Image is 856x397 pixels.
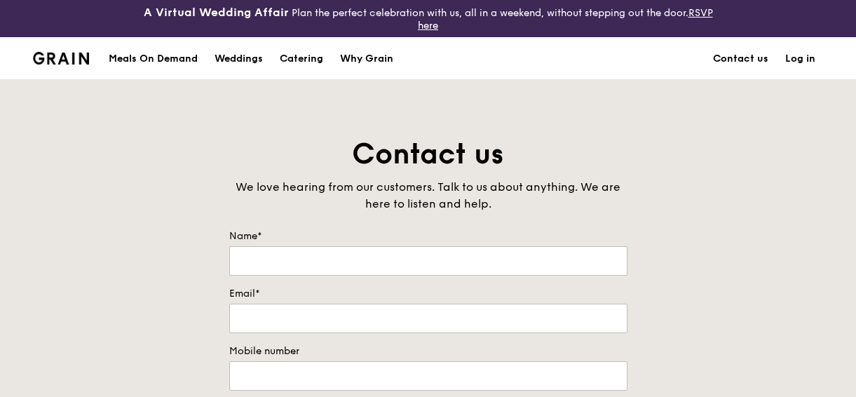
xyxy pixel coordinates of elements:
[144,6,289,20] h3: A Virtual Wedding Affair
[229,179,627,213] div: We love hearing from our customers. Talk to us about anything. We are here to listen and help.
[33,52,90,65] img: Grain
[777,38,824,80] a: Log in
[143,6,714,32] div: Plan the perfect celebration with us, all in a weekend, without stepping out the door.
[229,229,627,243] label: Name*
[229,135,627,173] h1: Contact us
[705,38,777,80] a: Contact us
[271,38,332,80] a: Catering
[215,38,263,80] div: Weddings
[418,7,713,32] a: RSVP here
[340,38,393,80] div: Why Grain
[280,38,323,80] div: Catering
[229,344,627,358] label: Mobile number
[206,38,271,80] a: Weddings
[229,287,627,301] label: Email*
[33,36,90,79] a: GrainGrain
[109,38,198,80] div: Meals On Demand
[332,38,402,80] a: Why Grain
